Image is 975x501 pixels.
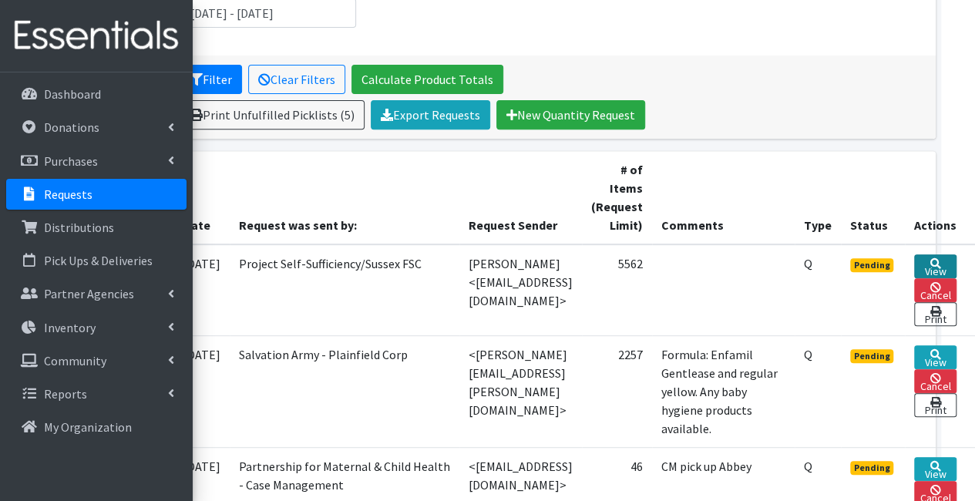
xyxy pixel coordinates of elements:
[165,151,230,244] th: Date
[44,353,106,368] p: Community
[165,244,230,336] td: [DATE]
[6,10,187,62] img: HumanEssentials
[582,151,652,244] th: # of Items (Request Limit)
[44,419,132,435] p: My Organization
[850,258,894,272] span: Pending
[914,393,957,417] a: Print
[804,459,812,474] abbr: Quantity
[582,335,652,447] td: 2257
[44,153,98,169] p: Purchases
[230,335,459,447] td: Salvation Army - Plainfield Corp
[44,386,87,402] p: Reports
[351,65,503,94] a: Calculate Product Totals
[6,412,187,442] a: My Organization
[795,151,841,244] th: Type
[44,86,101,102] p: Dashboard
[6,245,187,276] a: Pick Ups & Deliveries
[6,179,187,210] a: Requests
[841,151,906,244] th: Status
[180,65,242,94] button: Filter
[804,347,812,362] abbr: Quantity
[914,369,957,393] a: Cancel
[44,220,114,235] p: Distributions
[6,378,187,409] a: Reports
[230,244,459,336] td: Project Self-Sufficiency/Sussex FSC
[914,302,957,326] a: Print
[230,151,459,244] th: Request was sent by:
[248,65,345,94] a: Clear Filters
[850,349,894,363] span: Pending
[371,100,490,129] a: Export Requests
[914,457,957,481] a: View
[652,151,795,244] th: Comments
[652,335,795,447] td: Formula: Enfamil Gentlease and regular yellow. Any baby hygiene products available.
[165,335,230,447] td: [DATE]
[459,335,582,447] td: <[PERSON_NAME][EMAIL_ADDRESS][PERSON_NAME][DOMAIN_NAME]>
[6,146,187,177] a: Purchases
[6,312,187,343] a: Inventory
[6,212,187,243] a: Distributions
[6,112,187,143] a: Donations
[6,79,187,109] a: Dashboard
[914,278,957,302] a: Cancel
[180,100,365,129] a: Print Unfulfilled Picklists (5)
[44,320,96,335] p: Inventory
[6,278,187,309] a: Partner Agencies
[44,187,92,202] p: Requests
[459,151,582,244] th: Request Sender
[44,119,99,135] p: Donations
[850,461,894,475] span: Pending
[914,254,957,278] a: View
[582,244,652,336] td: 5562
[44,253,153,268] p: Pick Ups & Deliveries
[914,345,957,369] a: View
[6,345,187,376] a: Community
[905,151,975,244] th: Actions
[496,100,645,129] a: New Quantity Request
[44,286,134,301] p: Partner Agencies
[459,244,582,336] td: [PERSON_NAME] <[EMAIL_ADDRESS][DOMAIN_NAME]>
[804,256,812,271] abbr: Quantity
